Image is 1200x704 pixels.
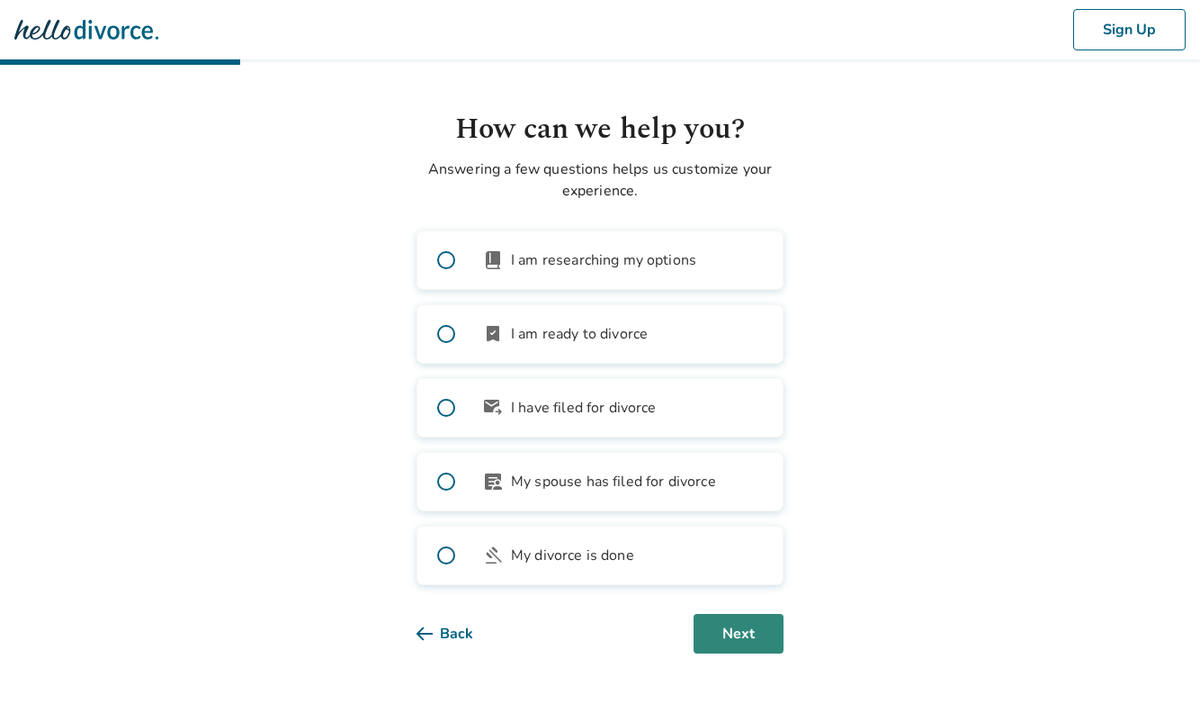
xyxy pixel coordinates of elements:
[482,397,504,419] span: outgoing_mail
[511,471,716,492] span: My spouse has filed for divorce
[1110,618,1200,704] iframe: Chat Widget
[482,323,504,345] span: bookmark_check
[511,323,648,345] span: I am ready to divorce
[511,545,634,566] span: My divorce is done
[14,12,158,48] img: Hello Divorce Logo
[511,397,657,419] span: I have filed for divorce
[482,249,504,271] span: book_2
[482,545,504,566] span: gavel
[1073,9,1186,50] button: Sign Up
[694,614,784,654] button: Next
[416,614,502,654] button: Back
[416,108,784,151] h1: How can we help you?
[511,249,696,271] span: I am researching my options
[482,471,504,492] span: article_person
[416,158,784,202] p: Answering a few questions helps us customize your experience.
